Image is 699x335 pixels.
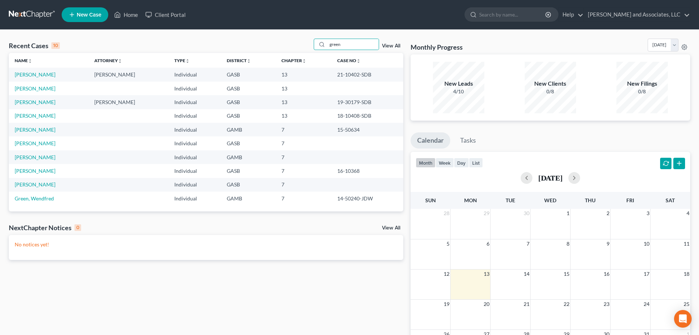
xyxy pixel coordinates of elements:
[51,42,60,49] div: 10
[603,300,610,309] span: 23
[276,82,331,95] td: 13
[185,59,190,63] i: unfold_more
[483,300,490,309] span: 20
[559,8,583,21] a: Help
[425,197,436,203] span: Sun
[331,68,403,81] td: 21-10402-SDB
[77,12,101,18] span: New Case
[88,95,168,109] td: [PERSON_NAME]
[606,209,610,218] span: 2
[454,132,483,149] a: Tasks
[168,95,221,109] td: Individual
[276,178,331,192] td: 7
[443,300,450,309] span: 19
[643,300,650,309] span: 24
[168,164,221,178] td: Individual
[331,164,403,178] td: 16-10368
[221,109,276,123] td: GASB
[331,123,403,136] td: 15-50634
[276,68,331,81] td: 13
[221,123,276,136] td: GAMB
[168,150,221,164] td: Individual
[221,164,276,178] td: GASB
[221,68,276,81] td: GASB
[168,178,221,192] td: Individual
[15,181,55,188] a: [PERSON_NAME]
[643,270,650,278] span: 17
[94,58,122,63] a: Attorneyunfold_more
[331,95,403,109] td: 19-30179-SDB
[411,43,463,51] h3: Monthly Progress
[584,8,690,21] a: [PERSON_NAME] and Associates, LLC
[643,239,650,248] span: 10
[276,164,331,178] td: 7
[174,58,190,63] a: Typeunfold_more
[331,192,403,205] td: 14-50240-JDW
[683,239,690,248] span: 11
[15,113,55,119] a: [PERSON_NAME]
[168,123,221,136] td: Individual
[506,197,515,203] span: Tue
[525,88,576,95] div: 0/8
[15,168,55,174] a: [PERSON_NAME]
[523,270,530,278] span: 14
[433,79,484,88] div: New Leads
[483,209,490,218] span: 29
[227,58,251,63] a: Districtunfold_more
[88,68,168,81] td: [PERSON_NAME]
[281,58,306,63] a: Chapterunfold_more
[221,136,276,150] td: GASB
[523,300,530,309] span: 21
[118,59,122,63] i: unfold_more
[276,109,331,123] td: 13
[382,43,400,49] a: View All
[683,300,690,309] span: 25
[523,209,530,218] span: 30
[15,71,55,78] a: [PERSON_NAME]
[486,239,490,248] span: 6
[15,126,55,133] a: [PERSON_NAME]
[443,209,450,218] span: 28
[666,197,675,203] span: Sat
[446,239,450,248] span: 5
[483,270,490,278] span: 13
[436,158,454,168] button: week
[221,178,276,192] td: GASB
[276,95,331,109] td: 13
[563,300,570,309] span: 22
[15,140,55,146] a: [PERSON_NAME]
[544,197,556,203] span: Wed
[221,82,276,95] td: GASB
[686,209,690,218] span: 4
[28,59,32,63] i: unfold_more
[168,82,221,95] td: Individual
[443,270,450,278] span: 12
[221,150,276,164] td: GAMB
[526,239,530,248] span: 7
[15,195,54,202] a: Green, Wendfred
[327,39,379,50] input: Search by name...
[276,136,331,150] td: 7
[110,8,142,21] a: Home
[646,209,650,218] span: 3
[479,8,546,21] input: Search by name...
[168,68,221,81] td: Individual
[566,239,570,248] span: 8
[168,192,221,205] td: Individual
[356,59,361,63] i: unfold_more
[603,270,610,278] span: 16
[168,109,221,123] td: Individual
[674,310,692,328] div: Open Intercom Messenger
[433,88,484,95] div: 4/10
[9,41,60,50] div: Recent Cases
[566,209,570,218] span: 1
[337,58,361,63] a: Case Nounfold_more
[276,150,331,164] td: 7
[525,79,576,88] div: New Clients
[221,95,276,109] td: GASB
[416,158,436,168] button: month
[538,174,563,182] h2: [DATE]
[168,136,221,150] td: Individual
[15,58,32,63] a: Nameunfold_more
[276,123,331,136] td: 7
